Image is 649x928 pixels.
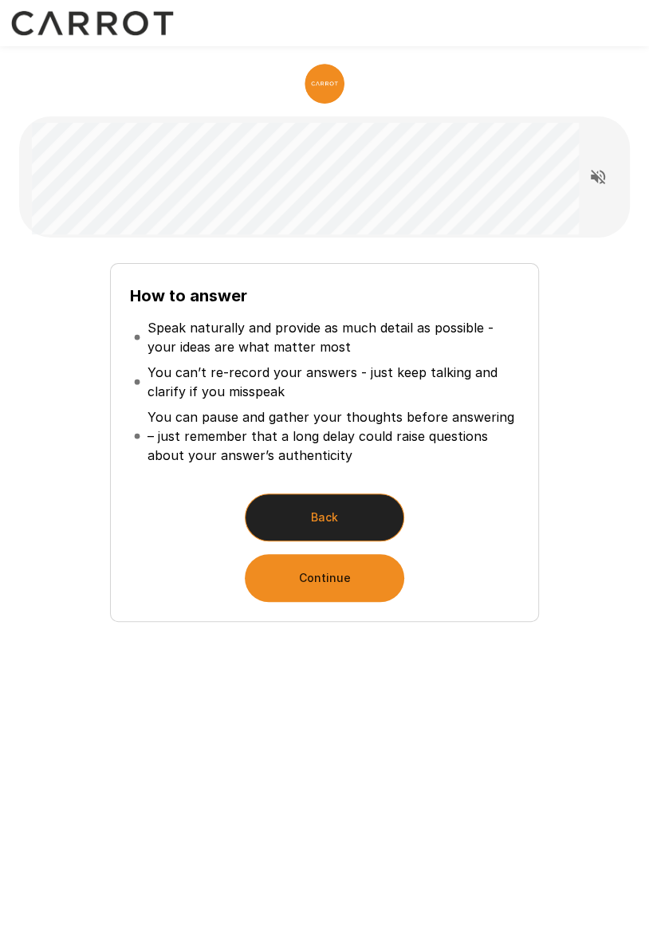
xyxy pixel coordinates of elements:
[245,554,404,602] button: Continue
[147,318,516,356] p: Speak naturally and provide as much detail as possible - your ideas are what matter most
[305,64,344,104] img: carrot_logo.png
[130,286,247,305] b: How to answer
[582,161,614,193] button: Read questions aloud
[245,493,404,541] button: Back
[147,407,516,465] p: You can pause and gather your thoughts before answering – just remember that a long delay could r...
[147,363,516,401] p: You can’t re-record your answers - just keep talking and clarify if you misspeak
